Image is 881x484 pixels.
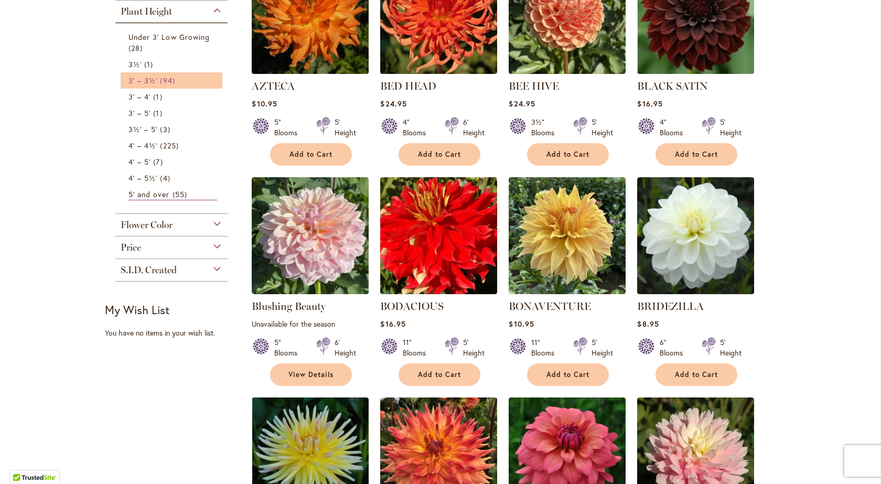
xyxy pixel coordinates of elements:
a: BED HEAD [380,66,497,76]
div: 6' Height [463,117,485,138]
span: Under 3' Low Growing [128,32,210,42]
div: 5" Blooms [274,337,304,358]
span: 3½' [128,59,142,69]
div: 5" Blooms [274,117,304,138]
span: 4' – 4½' [128,141,157,150]
div: You have no items in your wish list. [105,328,245,338]
div: 5' Height [592,117,613,138]
a: BONAVENTURE [509,300,591,313]
span: 1 [144,59,156,70]
span: 3' – 5' [128,108,151,118]
span: Add to Cart [546,150,589,159]
img: Bonaventure [509,177,626,294]
a: 3' – 3½' 94 [128,75,217,86]
span: $10.95 [252,99,277,109]
span: 5' and over [128,189,170,199]
div: 4" Blooms [660,117,689,138]
div: 11" Blooms [403,337,432,358]
a: 3½' 1 [128,59,217,70]
img: BODACIOUS [380,177,497,294]
div: 11" Blooms [531,337,561,358]
span: $8.95 [637,319,659,329]
a: 3' – 5' 1 [128,107,217,119]
a: BEE HIVE [509,66,626,76]
span: 1 [153,107,165,119]
a: BODACIOUS [380,286,497,296]
button: Add to Cart [399,143,480,166]
span: View Details [288,370,334,379]
span: 3½' – 5' [128,124,157,134]
a: Blushing Beauty [252,300,326,313]
p: Unavailable for the season [252,319,369,329]
span: Add to Cart [418,150,461,159]
span: 1 [153,91,165,102]
a: BRIDEZILLA [637,300,704,313]
span: Plant Height [121,6,172,17]
span: 7 [153,156,165,167]
span: 3' – 4' [128,92,151,102]
a: 3½' – 5' 3 [128,124,217,135]
a: Bonaventure [509,286,626,296]
span: 4' – 5' [128,157,151,167]
img: BRIDEZILLA [637,177,754,294]
span: $24.95 [509,99,535,109]
iframe: Launch Accessibility Center [8,447,37,476]
a: Blushing Beauty [252,286,369,296]
span: S.I.D. Created [121,264,177,276]
a: AZTECA [252,80,295,92]
span: Flower Color [121,219,173,231]
strong: My Wish List [105,302,169,317]
button: Add to Cart [656,363,737,386]
a: View Details [270,363,352,386]
a: BODACIOUS [380,300,444,313]
span: Add to Cart [418,370,461,379]
span: 4 [160,173,173,184]
div: 5' Height [592,337,613,358]
a: 3' – 4' 1 [128,91,217,102]
a: Under 3' Low Growing 28 [128,31,217,53]
img: Blushing Beauty [252,177,369,294]
span: Price [121,242,141,253]
span: 3 [160,124,173,135]
a: 4' – 4½' 225 [128,140,217,151]
div: 6' Height [335,337,356,358]
span: $16.95 [637,99,662,109]
div: 5' Height [335,117,356,138]
a: AZTECA [252,66,369,76]
div: 5' Height [463,337,485,358]
div: 5' Height [720,117,742,138]
a: BLACK SATIN [637,66,754,76]
span: Add to Cart [546,370,589,379]
a: BED HEAD [380,80,436,92]
span: 94 [160,75,177,86]
span: 28 [128,42,145,53]
a: BRIDEZILLA [637,286,754,296]
div: 3½" Blooms [531,117,561,138]
span: Add to Cart [289,150,332,159]
button: Add to Cart [399,363,480,386]
div: 6" Blooms [660,337,689,358]
span: 4' – 5½' [128,173,157,183]
a: 4' – 5½' 4 [128,173,217,184]
a: BLACK SATIN [637,80,708,92]
span: Add to Cart [675,150,718,159]
button: Add to Cart [527,363,609,386]
button: Add to Cart [656,143,737,166]
span: 3' – 3½' [128,76,157,85]
button: Add to Cart [270,143,352,166]
span: 55 [173,189,190,200]
a: 5' and over 55 [128,189,217,200]
div: 4" Blooms [403,117,432,138]
span: $24.95 [380,99,406,109]
span: Add to Cart [675,370,718,379]
a: BEE HIVE [509,80,559,92]
span: $10.95 [509,319,534,329]
span: $16.95 [380,319,405,329]
a: 4' – 5' 7 [128,156,217,167]
div: 5' Height [720,337,742,358]
span: 225 [160,140,181,151]
button: Add to Cart [527,143,609,166]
